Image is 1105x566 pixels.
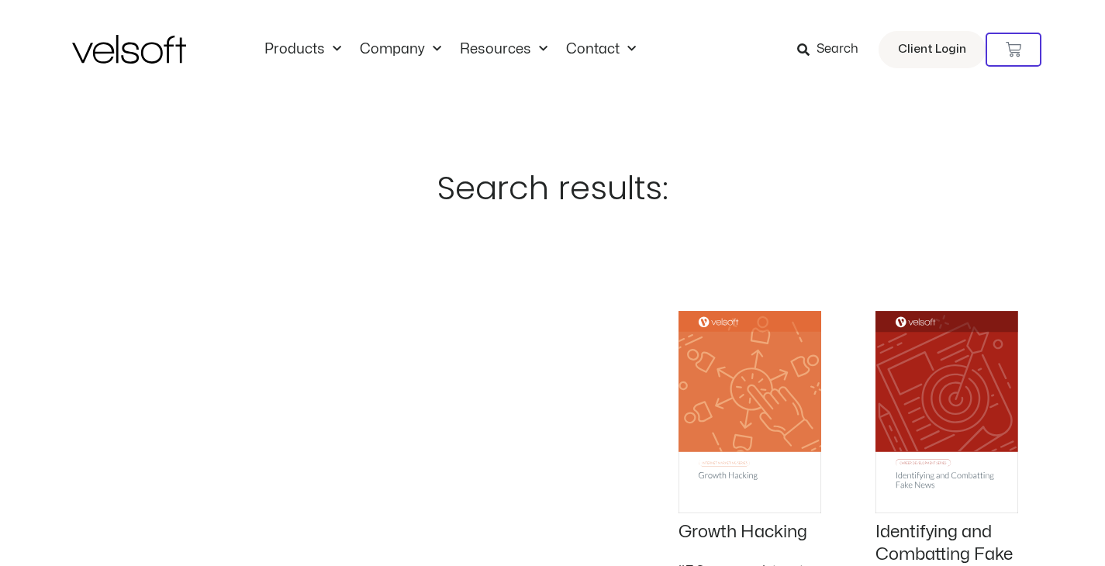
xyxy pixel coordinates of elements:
[557,41,645,58] a: ContactMenu Toggle
[817,40,858,60] span: Search
[451,41,557,58] a: ResourcesMenu Toggle
[255,41,350,58] a: ProductsMenu Toggle
[679,523,807,540] a: Growth Hacking
[72,35,186,64] img: Velsoft Training Materials
[898,40,966,60] span: Client Login
[72,169,1034,208] h2: Search results:
[797,36,869,63] a: Search
[879,31,986,68] a: Client Login
[350,41,451,58] a: CompanyMenu Toggle
[255,41,645,58] nav: Menu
